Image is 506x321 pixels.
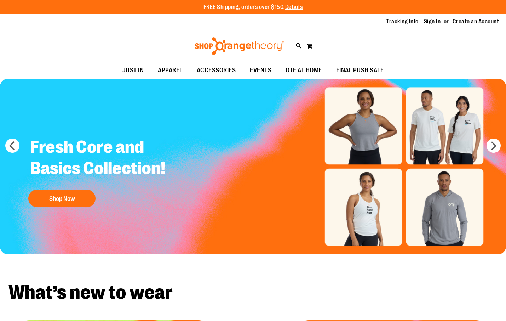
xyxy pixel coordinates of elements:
[190,62,243,79] a: ACCESSORIES
[285,4,303,10] a: Details
[243,62,278,79] a: EVENTS
[453,18,499,26] a: Create an Account
[336,62,384,78] span: FINAL PUSH SALE
[487,139,501,153] button: next
[424,18,441,26] a: Sign In
[25,131,202,211] a: Fresh Core and Basics Collection! Shop Now
[158,62,183,78] span: APPAREL
[203,3,303,11] p: FREE Shipping, orders over $150.
[115,62,151,79] a: JUST IN
[250,62,271,78] span: EVENTS
[151,62,190,79] a: APPAREL
[386,18,419,26] a: Tracking Info
[329,62,391,79] a: FINAL PUSH SALE
[25,131,202,186] h2: Fresh Core and Basics Collection!
[286,62,322,78] span: OTF AT HOME
[194,37,285,55] img: Shop Orangetheory
[5,139,19,153] button: prev
[122,62,144,78] span: JUST IN
[28,190,96,207] button: Shop Now
[8,283,498,302] h2: What’s new to wear
[197,62,236,78] span: ACCESSORIES
[278,62,329,79] a: OTF AT HOME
